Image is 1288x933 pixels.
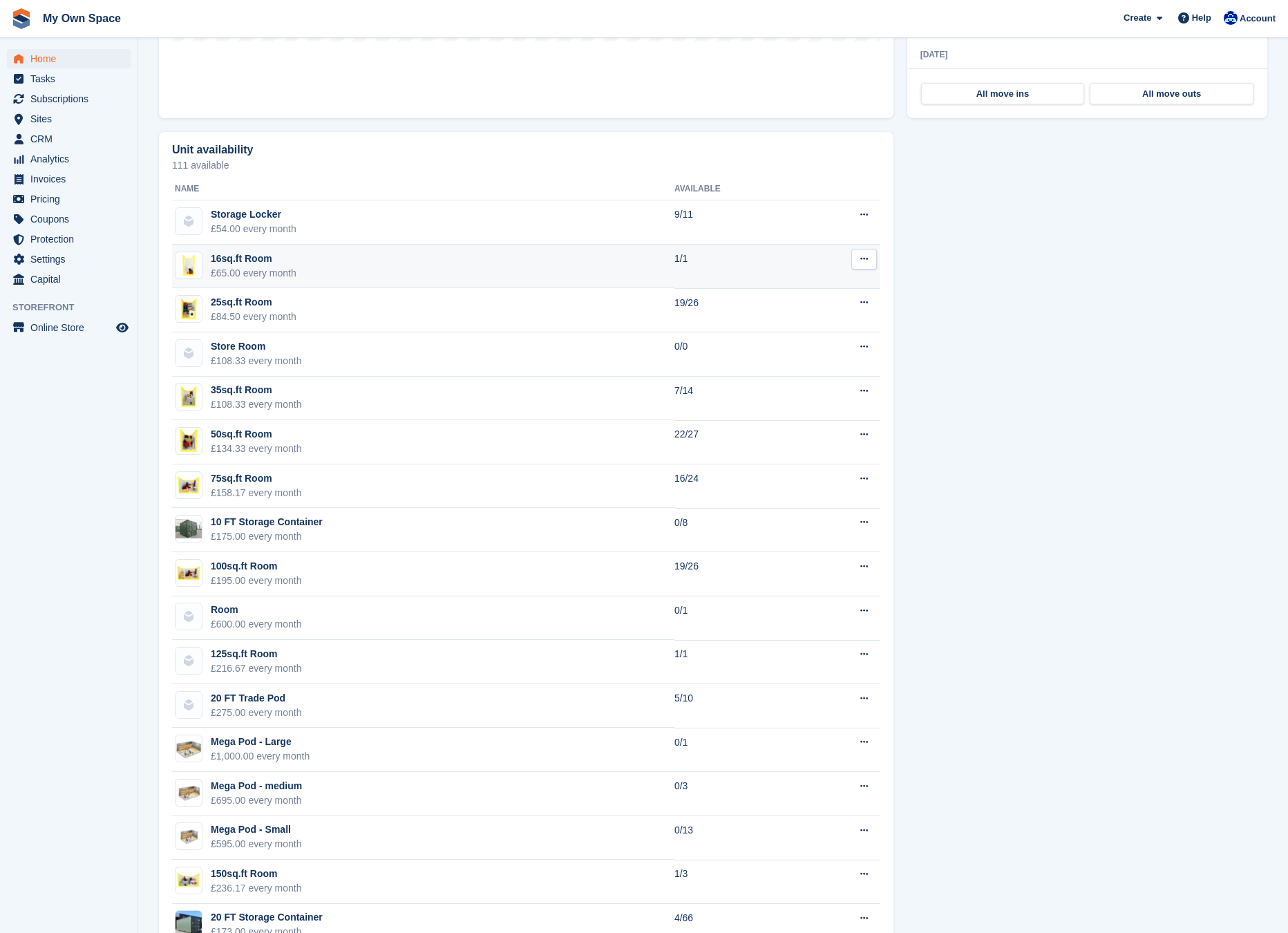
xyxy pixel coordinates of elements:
img: blank-unit-type-icon-ffbac7b88ba66c5e286b0e438baccc4b9c83835d4c34f86887a83fc20ec27e7b.svg [176,603,202,630]
td: 5/10 [674,684,801,728]
span: Home [30,49,113,68]
a: menu [7,318,131,337]
img: 10ft-containers.jpg [176,519,202,539]
div: £695.00 every month [211,793,302,808]
div: Mega Pod - Small [211,822,302,837]
img: Millie Webb [1224,11,1238,25]
td: 7/14 [674,377,801,421]
div: Mega Pod - Large [211,735,310,749]
div: £600.00 every month [211,617,302,632]
div: £84.50 every month [211,310,296,324]
div: £54.00 every month [211,222,296,236]
div: Store Room [211,339,302,354]
div: £158.17 every month [211,486,302,500]
div: 100sq.ft Room [211,559,302,574]
h2: Unit availability [172,144,253,156]
span: Pricing [30,189,113,209]
div: Storage Locker [211,207,296,222]
div: 25sq.ft Room [211,295,296,310]
a: menu [7,49,131,68]
a: menu [7,129,131,149]
div: 16sq.ft Room [211,252,296,266]
div: £1,000.00 every month [211,749,310,764]
a: menu [7,69,131,88]
div: 150sq.ft Room [211,867,302,881]
a: menu [7,229,131,249]
span: Subscriptions [30,89,113,109]
img: 100sqft_storage_room-front-3.png [176,560,202,586]
div: £65.00 every month [211,266,296,281]
td: 1/1 [674,245,801,289]
img: blank-unit-type-icon-ffbac7b88ba66c5e286b0e438baccc4b9c83835d4c34f86887a83fc20ec27e7b.svg [176,648,202,674]
img: 16ft-storage-room-front-2.png [176,252,202,279]
a: menu [7,270,131,289]
td: 0/1 [674,596,801,641]
td: 1/1 [674,640,801,684]
span: Protection [30,229,113,249]
img: blank-unit-type-icon-ffbac7b88ba66c5e286b0e438baccc4b9c83835d4c34f86887a83fc20ec27e7b.svg [176,340,202,366]
div: £236.17 every month [211,881,302,896]
span: Storefront [12,301,138,314]
td: 19/26 [674,288,801,332]
div: £175.00 every month [211,529,323,544]
td: 19/26 [674,552,801,596]
span: Analytics [30,149,113,169]
span: Coupons [30,209,113,229]
img: medium%20storage.png [176,823,202,849]
p: 111 available [172,160,880,170]
td: 0/13 [674,816,801,860]
td: 16/24 [674,464,801,509]
div: Mega Pod - medium [211,779,302,793]
a: menu [7,109,131,129]
td: 0/8 [674,508,801,552]
th: Available [674,178,801,200]
span: Settings [30,249,113,269]
div: 35sq.ft Room [211,383,302,397]
td: 22/27 [674,420,801,464]
div: 125sq.ft Room [211,647,302,661]
td: 0/1 [674,728,801,772]
div: £216.67 every month [211,661,302,676]
a: All move outs [1090,83,1253,105]
img: blank-unit-type-icon-ffbac7b88ba66c5e286b0e438baccc4b9c83835d4c34f86887a83fc20ec27e7b.svg [176,208,202,234]
th: Name [172,178,674,200]
img: 75sqft_storage_room-front-3.png [176,472,202,498]
a: menu [7,89,131,109]
span: Capital [30,270,113,289]
img: 35sqft_storage_room-front-3.png [176,384,202,410]
a: Preview store [114,319,131,336]
div: [DATE] [920,48,1254,61]
div: £108.33 every month [211,354,302,368]
div: 20 FT Trade Pod [211,691,302,706]
span: Help [1192,11,1211,25]
img: 50sqft-front-3.png [176,428,202,454]
div: 75sq.ft Room [211,471,302,486]
span: Tasks [30,69,113,88]
span: Create [1124,11,1151,25]
div: £195.00 every month [211,574,302,588]
td: 9/11 [674,200,801,245]
img: 150sqft-front-3.png [176,867,202,894]
a: My Own Space [37,7,126,30]
div: £134.33 every month [211,442,302,456]
img: large%20storage.png [176,780,202,806]
div: 50sq.ft Room [211,427,302,442]
span: Online Store [30,318,113,337]
img: blank-unit-type-icon-ffbac7b88ba66c5e286b0e438baccc4b9c83835d4c34f86887a83fc20ec27e7b.svg [176,692,202,718]
img: 25sqft_storage_room-front-3.png [176,296,202,322]
a: menu [7,169,131,189]
div: 20 FT Storage Container [211,910,323,925]
div: 10 FT Storage Container [211,515,323,529]
img: extra%20large%20storage.png [176,735,202,762]
td: 0/3 [674,772,801,816]
a: menu [7,149,131,169]
div: £108.33 every month [211,397,302,412]
a: menu [7,209,131,229]
div: £275.00 every month [211,706,302,720]
td: 0/0 [674,332,801,377]
span: CRM [30,129,113,149]
img: stora-icon-8386f47178a22dfd0bd8f6a31ec36ba5ce8667c1dd55bd0f319d3a0aa187defe.svg [11,8,32,29]
div: £595.00 every month [211,837,302,851]
td: 1/3 [674,860,801,904]
span: Sites [30,109,113,129]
